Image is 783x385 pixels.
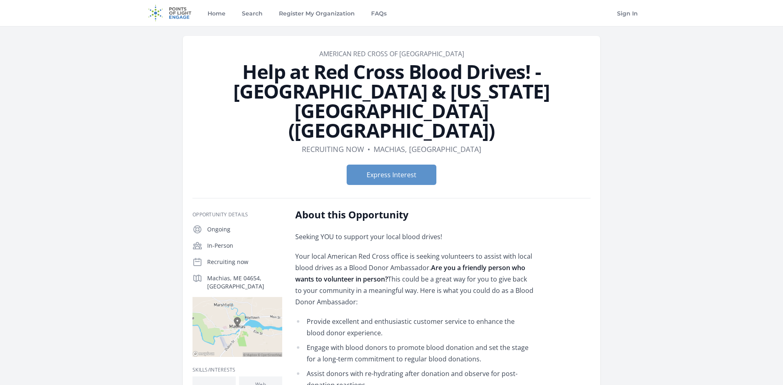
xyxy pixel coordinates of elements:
h3: Skills/Interests [192,367,282,373]
h2: About this Opportunity [295,208,534,221]
p: Your local American Red Cross office is seeking volunteers to assist with local blood drives as a... [295,251,534,308]
dd: Machias, [GEOGRAPHIC_DATA] [374,143,481,155]
a: American Red Cross of [GEOGRAPHIC_DATA] [319,49,464,58]
h1: Help at Red Cross Blood Drives! - [GEOGRAPHIC_DATA] & [US_STATE][GEOGRAPHIC_DATA] ([GEOGRAPHIC_DA... [192,62,591,140]
button: Express Interest [347,165,436,185]
p: Seeking YOU to support your local blood drives! [295,231,534,242]
img: Map [192,297,282,357]
div: • [367,143,370,155]
p: Machias, ME 04654, [GEOGRAPHIC_DATA] [207,274,282,290]
li: Provide excellent and enthusiastic customer service to enhance the blood donor experience. [295,316,534,339]
p: In-Person [207,242,282,250]
li: Engage with blood donors to promote blood donation and set the stage for a long-term commitment t... [295,342,534,365]
p: Recruiting now [207,258,282,266]
p: Ongoing [207,225,282,233]
h3: Opportunity Details [192,211,282,218]
dd: Recruiting now [302,143,364,155]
